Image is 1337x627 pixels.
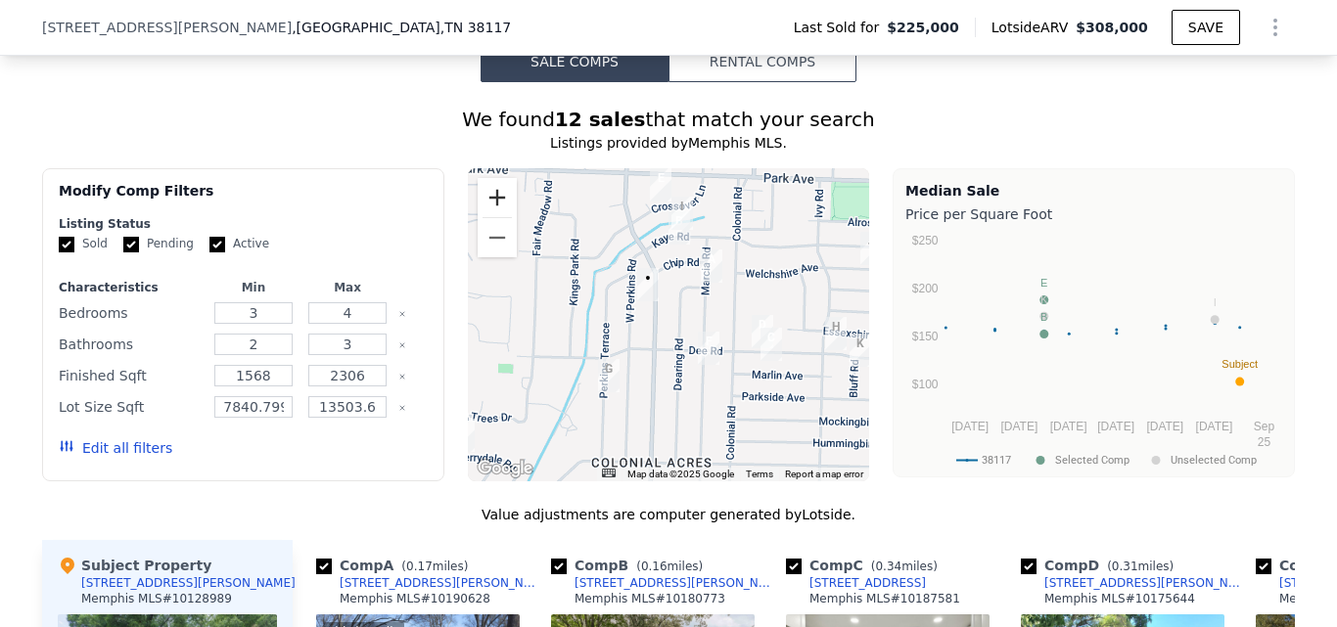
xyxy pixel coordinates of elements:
div: Characteristics [59,280,203,295]
div: Bedrooms [59,299,203,327]
div: 4416 Cherrydale Rd [453,419,475,452]
text: [DATE] [1146,420,1183,433]
div: Memphis MLS # 10190628 [340,591,490,606]
span: , TN 38117 [440,20,511,35]
text: 38117 [982,454,1011,467]
a: Report a map error [785,469,863,479]
text: B [1040,311,1047,323]
text: Subject [1222,358,1258,370]
span: , [GEOGRAPHIC_DATA] [292,18,511,37]
span: [STREET_ADDRESS][PERSON_NAME] [42,18,292,37]
text: $200 [912,282,939,295]
div: 1156 Marcia Rd [698,332,719,365]
div: Comp B [551,556,711,575]
div: 1194 Perkins Ter [598,359,620,392]
text: 25 [1258,435,1271,449]
button: Keyboard shortcuts [602,469,616,477]
span: $308,000 [1076,20,1148,35]
div: Comp C [786,556,945,575]
div: Subject Property [58,556,211,575]
span: 0.34 [875,560,901,573]
a: [STREET_ADDRESS][PERSON_NAME] [1021,575,1248,591]
div: Memphis MLS # 10187581 [809,591,960,606]
button: Clear [398,373,406,381]
div: Median Sale [905,181,1282,201]
div: 4672 Crossover Ln [650,168,671,202]
text: $100 [912,378,939,391]
div: 4696 Kaye Rd [671,197,693,230]
div: 4898 Dee Rd [825,317,847,350]
text: $150 [912,330,939,343]
label: Pending [123,236,194,252]
text: E [1040,277,1047,289]
text: I [1214,296,1217,308]
input: Active [209,237,225,252]
text: Selected Comp [1055,454,1130,467]
div: Listings provided by Memphis MLS . [42,133,1295,153]
div: Price per Square Foot [905,201,1282,228]
span: ( miles) [393,560,476,573]
div: Lot Size Sqft [59,393,203,421]
button: Show Options [1256,8,1295,47]
div: Memphis MLS # 10180773 [575,591,725,606]
div: 4695 Kaye Rd [668,211,690,245]
span: $225,000 [887,18,959,37]
span: ( miles) [628,560,711,573]
text: Sep [1254,420,1275,433]
button: Clear [398,310,406,318]
a: [STREET_ADDRESS] [786,575,926,591]
button: Zoom in [478,178,517,217]
text: [DATE] [1050,420,1087,433]
div: Bathrooms [59,331,203,358]
text: K [1040,293,1048,305]
text: Unselected Comp [1171,454,1257,467]
span: Last Sold for [794,18,888,37]
div: Max [304,280,391,295]
svg: A chart. [905,228,1282,472]
label: Active [209,236,269,252]
div: 4944 Welchshire Ave [860,232,882,265]
div: We found that match your search [42,106,1295,133]
button: Clear [398,341,406,349]
div: Comp D [1021,556,1181,575]
div: 4800 Dee Rd [752,315,773,348]
a: Terms (opens in new tab) [746,469,773,479]
button: Zoom out [478,218,517,257]
text: [DATE] [1001,420,1038,433]
div: 1050 Marcia Rd [701,249,722,283]
strong: 12 sales [555,108,646,131]
div: Finished Sqft [59,362,203,389]
text: [DATE] [1097,420,1134,433]
a: [STREET_ADDRESS][PERSON_NAME] [316,575,543,591]
div: [STREET_ADDRESS][PERSON_NAME] [1044,575,1248,591]
img: Google [473,456,537,481]
button: Clear [398,404,406,412]
span: ( miles) [863,560,945,573]
span: ( miles) [1099,560,1181,573]
div: [STREET_ADDRESS][PERSON_NAME] [340,575,543,591]
div: Min [210,280,297,295]
input: Pending [123,237,139,252]
span: 0.31 [1112,560,1138,573]
label: Sold [59,236,108,252]
div: Memphis MLS # 10175644 [1044,591,1195,606]
button: Edit all filters [59,438,172,458]
div: Value adjustments are computer generated by Lotside . [42,505,1295,524]
div: 4815 Dee Rd [761,328,782,361]
span: 0.16 [641,560,668,573]
div: 1077 S Perkins Rd [637,268,659,301]
span: 0.17 [406,560,433,573]
button: Sale Comps [481,41,668,82]
button: Rental Comps [668,41,856,82]
button: SAVE [1172,10,1240,45]
text: [DATE] [951,420,989,433]
input: Sold [59,237,74,252]
div: Comp A [316,556,476,575]
text: $250 [912,234,939,247]
div: [STREET_ADDRESS][PERSON_NAME] [81,575,296,591]
div: Memphis MLS # 10128989 [81,591,232,606]
div: [STREET_ADDRESS] [809,575,926,591]
span: Map data ©2025 Google [627,469,734,479]
div: Modify Comp Filters [59,181,428,216]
